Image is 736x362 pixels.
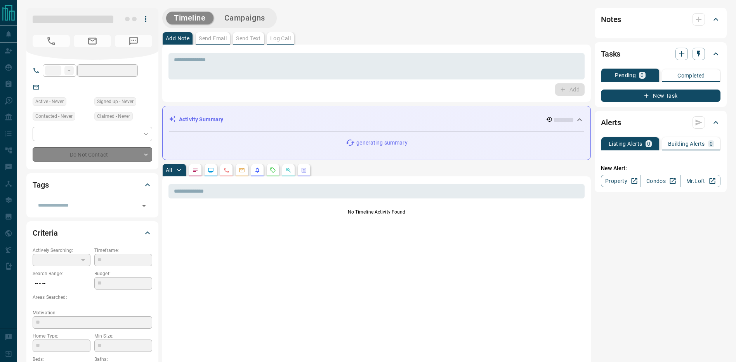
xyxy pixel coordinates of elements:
p: Budget: [94,270,152,277]
p: 0 [710,141,713,147]
button: New Task [601,90,720,102]
p: -- - -- [33,277,90,290]
div: Do Not Contact [33,147,152,162]
div: Tags [33,176,152,194]
a: Property [601,175,641,187]
svg: Agent Actions [301,167,307,173]
button: Open [139,200,149,211]
p: Building Alerts [668,141,705,147]
p: Pending [615,72,636,78]
p: Home Type: [33,333,90,340]
a: Condos [641,175,680,187]
svg: Lead Browsing Activity [208,167,214,173]
h2: Alerts [601,116,621,129]
p: Actively Searching: [33,247,90,254]
p: generating summary [356,139,407,147]
div: Activity Summary [169,112,584,127]
p: All [166,167,172,173]
svg: Emails [239,167,245,173]
h2: Tags [33,179,49,191]
span: No Number [33,35,70,47]
button: Timeline [166,12,214,24]
span: Claimed - Never [97,112,130,120]
span: No Email [74,35,111,47]
h2: Criteria [33,227,58,239]
span: Contacted - Never [35,112,73,120]
p: No Timeline Activity Found [168,209,585,215]
button: Campaigns [217,12,273,24]
div: Notes [601,10,720,29]
p: Areas Searched: [33,294,152,301]
svg: Opportunities [285,167,292,173]
p: Add Note [166,36,189,41]
span: Active - Never [35,98,64,105]
h2: Tasks [601,48,620,60]
div: Tasks [601,45,720,63]
p: Search Range: [33,270,90,277]
p: Completed [677,73,705,78]
svg: Notes [192,167,198,173]
div: Alerts [601,113,720,132]
p: 0 [647,141,650,147]
h2: Notes [601,13,621,26]
span: No Number [115,35,152,47]
a: -- [45,84,48,90]
svg: Calls [223,167,229,173]
p: Activity Summary [179,115,223,124]
span: Signed up - Never [97,98,134,105]
p: 0 [641,72,644,78]
p: Listing Alerts [609,141,642,147]
p: New Alert: [601,164,720,172]
svg: Listing Alerts [254,167,260,173]
p: Motivation: [33,309,152,316]
p: Timeframe: [94,247,152,254]
p: Min Size: [94,333,152,340]
a: Mr.Loft [680,175,720,187]
svg: Requests [270,167,276,173]
div: Criteria [33,224,152,242]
